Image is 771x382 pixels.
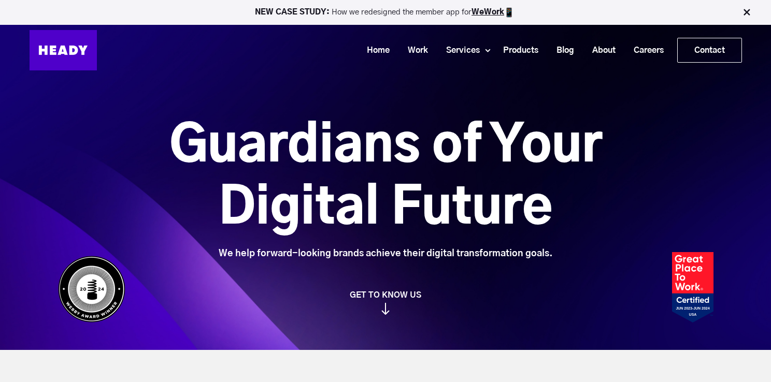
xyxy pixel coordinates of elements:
a: Careers [621,41,669,60]
a: Contact [678,38,741,62]
img: Heady_2023_Certification_Badge [672,252,713,322]
img: Close Bar [741,7,752,18]
div: We help forward-looking brands achieve their digital transformation goals. [111,248,660,259]
a: WeWork [472,8,504,16]
img: arrow_down [381,303,390,315]
a: Blog [544,41,579,60]
h1: Guardians of Your Digital Future [111,115,660,240]
a: Work [395,41,433,60]
img: Heady_WebbyAward_Winner-4 [58,256,125,322]
a: About [579,41,621,60]
img: app emoji [504,7,515,18]
a: Home [354,41,395,60]
div: Navigation Menu [107,38,742,63]
a: GET TO KNOW US [53,290,719,315]
img: Heady_Logo_Web-01 (1) [30,30,97,70]
a: Services [433,41,485,60]
strong: NEW CASE STUDY: [255,8,332,16]
p: How we redesigned the member app for [5,7,766,18]
a: Products [490,41,544,60]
